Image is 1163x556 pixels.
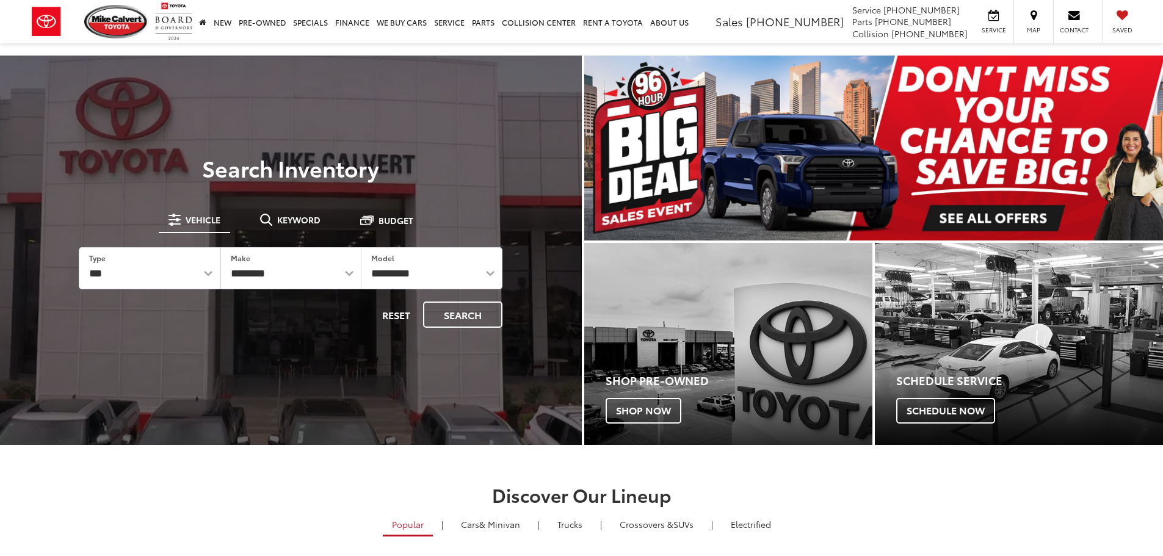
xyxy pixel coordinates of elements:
[584,243,872,445] a: Shop Pre-Owned Shop Now
[597,518,605,530] li: |
[1060,26,1089,34] span: Contact
[891,27,968,40] span: [PHONE_NUMBER]
[883,4,960,16] span: [PHONE_NUMBER]
[371,253,394,263] label: Model
[852,4,881,16] span: Service
[875,243,1163,445] a: Schedule Service Schedule Now
[746,13,844,29] span: [PHONE_NUMBER]
[1109,26,1136,34] span: Saved
[610,514,703,535] a: SUVs
[852,15,872,27] span: Parts
[606,375,872,387] h4: Shop Pre-Owned
[383,514,433,536] a: Popular
[980,26,1007,34] span: Service
[606,398,681,424] span: Shop Now
[438,518,446,530] li: |
[896,398,995,424] span: Schedule Now
[620,518,673,530] span: Crossovers &
[51,156,531,180] h3: Search Inventory
[379,216,413,225] span: Budget
[1020,26,1047,34] span: Map
[875,15,951,27] span: [PHONE_NUMBER]
[277,215,321,224] span: Keyword
[151,485,1012,505] h2: Discover Our Lineup
[89,253,106,263] label: Type
[372,301,421,328] button: Reset
[423,301,502,328] button: Search
[231,253,250,263] label: Make
[852,27,889,40] span: Collision
[584,243,872,445] div: Toyota
[716,13,743,29] span: Sales
[896,375,1163,387] h4: Schedule Service
[186,215,220,224] span: Vehicle
[84,5,149,38] img: Mike Calvert Toyota
[708,518,716,530] li: |
[535,518,543,530] li: |
[452,514,529,535] a: Cars
[548,514,592,535] a: Trucks
[875,243,1163,445] div: Toyota
[479,518,520,530] span: & Minivan
[722,514,780,535] a: Electrified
